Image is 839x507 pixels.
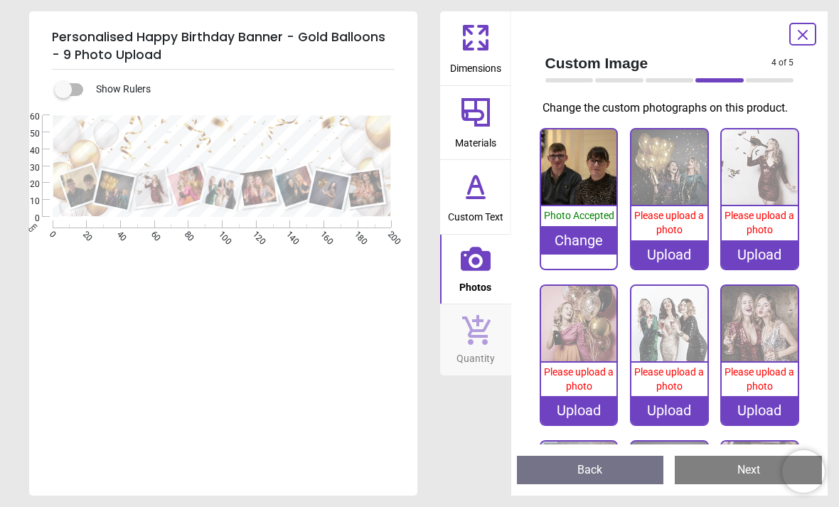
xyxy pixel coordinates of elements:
span: 50 [13,128,40,140]
button: Dimensions [440,11,511,85]
span: 20 [13,178,40,191]
span: Custom Image [545,53,772,73]
span: 4 of 5 [771,57,793,69]
span: Please upload a photo [634,366,704,392]
span: 120 [250,229,259,238]
span: Please upload a photo [725,210,794,235]
span: Custom Text [448,203,503,225]
button: Quantity [440,304,511,375]
span: 160 [317,229,326,238]
div: Upload [722,396,798,425]
span: Materials [455,129,496,151]
p: Change the custom photographs on this product. [543,100,806,116]
button: Next [675,456,822,484]
span: 60 [13,111,40,123]
span: 30 [13,162,40,174]
span: 40 [13,145,40,157]
div: Upload [631,240,707,269]
span: 0 [13,213,40,225]
span: 10 [13,196,40,208]
span: 80 [181,229,191,238]
span: 180 [351,229,360,238]
button: Materials [440,86,511,160]
div: Change [541,226,617,255]
div: Show Rulers [63,81,417,98]
span: Dimensions [450,55,501,76]
span: 40 [114,229,123,238]
button: Back [517,456,664,484]
iframe: Brevo live chat [782,450,825,493]
div: Upload [541,396,617,425]
button: Custom Text [440,160,511,234]
span: 20 [80,229,89,238]
span: Please upload a photo [725,366,794,392]
span: Photo Accepted [544,210,614,221]
span: 140 [283,229,292,238]
span: 60 [148,229,157,238]
span: Please upload a photo [634,210,704,235]
span: 200 [385,229,395,238]
span: 100 [215,229,225,238]
h5: Personalised Happy Birthday Banner - Gold Balloons - 9 Photo Upload [52,23,395,70]
span: Photos [459,274,491,295]
div: Upload [631,396,707,425]
span: cm [26,221,38,234]
div: Upload [722,240,798,269]
span: Please upload a photo [544,366,614,392]
span: 0 [46,229,55,238]
span: Quantity [456,345,495,366]
button: Photos [440,235,511,304]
